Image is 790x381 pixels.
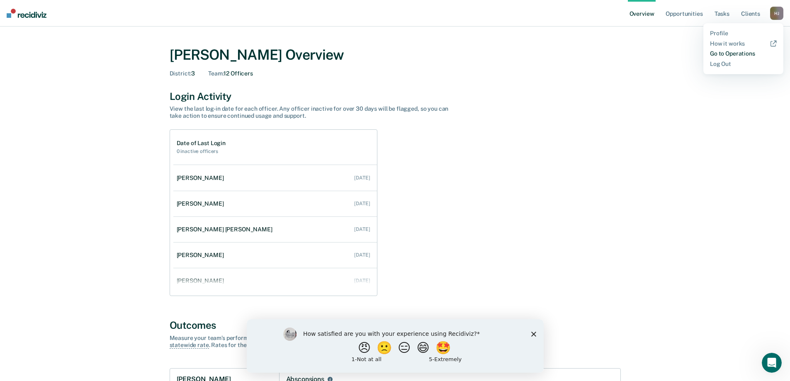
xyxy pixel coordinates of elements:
a: Profile [710,30,777,37]
div: [DATE] [354,175,370,181]
a: Log Out [710,61,777,68]
div: Outcomes [170,319,621,331]
a: [PERSON_NAME] [DATE] [173,166,377,190]
div: H J [770,7,783,20]
a: [PERSON_NAME] [PERSON_NAME] [DATE] [173,218,377,241]
div: 12 Officers [208,70,253,77]
div: [PERSON_NAME] [177,200,227,207]
iframe: Intercom live chat [762,353,782,373]
span: District : [170,70,192,77]
a: How it works [710,40,777,47]
span: far above the statewide rate [170,335,447,349]
iframe: Survey by Kim from Recidiviz [247,319,544,373]
div: [DATE] [354,226,370,232]
div: [PERSON_NAME] [177,252,227,259]
div: [PERSON_NAME] [PERSON_NAME] [177,226,276,233]
a: Go to Operations [710,50,777,57]
a: [PERSON_NAME] [DATE] [173,269,377,293]
h2: 0 inactive officers [177,148,226,154]
div: Login Activity [170,90,621,102]
button: HJ [770,7,783,20]
h1: Date of Last Login [177,140,226,147]
span: Team : [208,70,224,77]
div: [PERSON_NAME] [177,277,227,284]
div: [DATE] [354,201,370,206]
div: View the last log-in date for each officer. Any officer inactive for over 30 days will be flagged... [170,105,460,119]
div: [PERSON_NAME] Overview [170,46,621,63]
div: [PERSON_NAME] [177,175,227,182]
div: [DATE] [354,278,370,284]
a: [PERSON_NAME] [DATE] [173,243,377,267]
div: 3 [170,70,195,77]
a: [PERSON_NAME] [DATE] [173,192,377,216]
div: [DATE] [354,252,370,258]
div: Measure your team’s performance across other officer s in the state. Officer s surfaced are . Rat... [170,335,460,349]
img: Recidiviz [7,9,46,18]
